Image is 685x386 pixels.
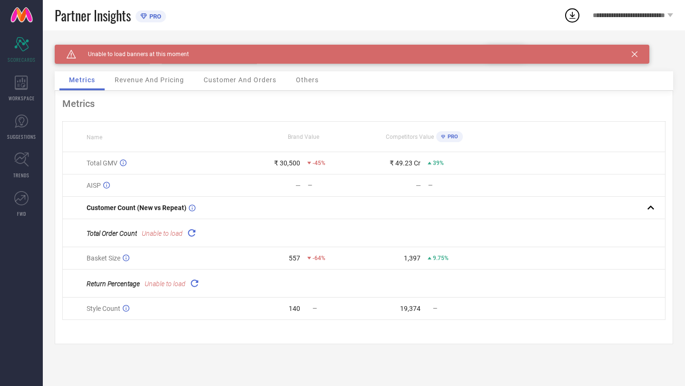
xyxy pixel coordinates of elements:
div: Open download list [564,7,581,24]
span: PRO [147,13,161,20]
div: 557 [289,254,300,262]
span: Partner Insights [55,6,131,25]
span: Style Count [87,305,120,312]
span: Total Order Count [87,230,137,237]
span: — [433,305,437,312]
div: ₹ 49.23 Cr [390,159,421,167]
span: TRENDS [13,172,29,179]
div: — [295,182,301,189]
span: FWD [17,210,26,217]
div: Brand [55,45,150,51]
div: — [308,182,363,189]
span: SCORECARDS [8,56,36,63]
span: Unable to load banners at this moment [76,51,189,58]
span: Competitors Value [386,134,434,140]
div: Metrics [62,98,665,109]
div: ₹ 30,500 [274,159,300,167]
span: Customer Count (New vs Repeat) [87,204,186,212]
span: Total GMV [87,159,117,167]
span: Revenue And Pricing [115,76,184,84]
div: Reload "Total Order Count " [185,226,198,240]
span: Basket Size [87,254,120,262]
span: Unable to load [142,230,183,237]
span: Brand Value [288,134,319,140]
span: 9.75% [433,255,449,261]
span: -45% [313,160,325,166]
span: Unable to load [145,280,186,288]
span: Others [296,76,319,84]
span: Customer And Orders [204,76,276,84]
span: Return Percentage [87,280,140,288]
span: -64% [313,255,325,261]
span: — [313,305,317,312]
div: 140 [289,305,300,312]
div: 19,374 [400,305,421,312]
span: Metrics [69,76,95,84]
span: PRO [445,134,458,140]
div: — [428,182,484,189]
span: Name [87,134,102,141]
div: — [416,182,421,189]
div: Reload "Return Percentage " [188,277,201,290]
span: WORKSPACE [9,95,35,102]
span: 39% [433,160,444,166]
span: AISP [87,182,101,189]
span: SUGGESTIONS [7,133,36,140]
div: 1,397 [404,254,421,262]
